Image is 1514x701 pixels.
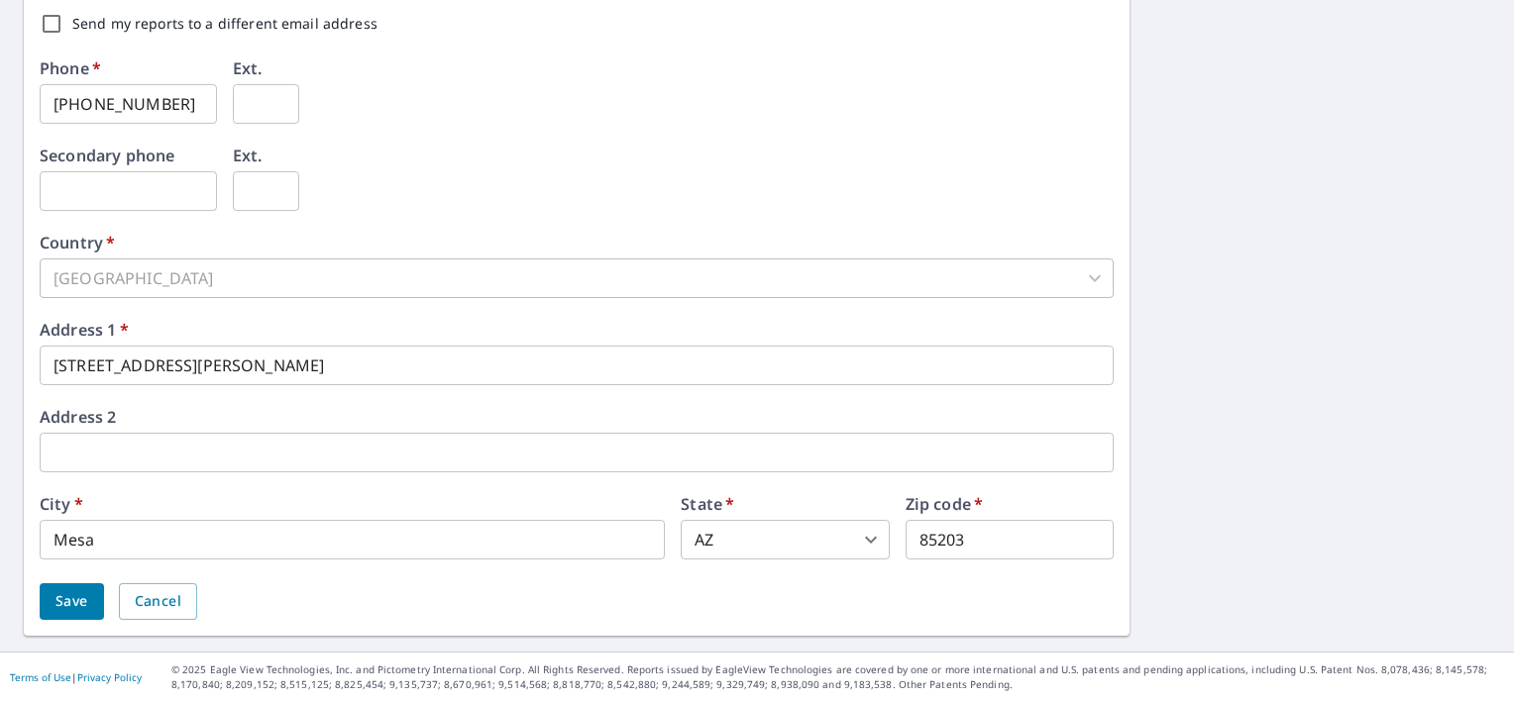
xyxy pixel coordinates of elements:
a: Privacy Policy [77,670,142,684]
button: Save [40,583,104,620]
label: Ext. [233,148,263,163]
label: State [681,496,734,512]
p: | [10,671,142,683]
label: Secondary phone [40,148,174,163]
label: City [40,496,83,512]
div: AZ [681,520,889,559]
label: Zip code [906,496,984,512]
label: Phone [40,60,101,76]
label: Ext. [233,60,263,76]
label: Send my reports to a different email address [72,17,378,31]
label: Address 2 [40,409,116,425]
div: [GEOGRAPHIC_DATA] [40,258,1114,298]
span: Save [55,589,88,614]
a: Terms of Use [10,670,71,684]
span: Cancel [135,589,181,614]
p: © 2025 Eagle View Technologies, Inc. and Pictometry International Corp. All Rights Reserved. Repo... [171,662,1504,692]
button: Cancel [119,583,197,620]
label: Country [40,235,115,250]
label: Address 1 [40,322,129,338]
